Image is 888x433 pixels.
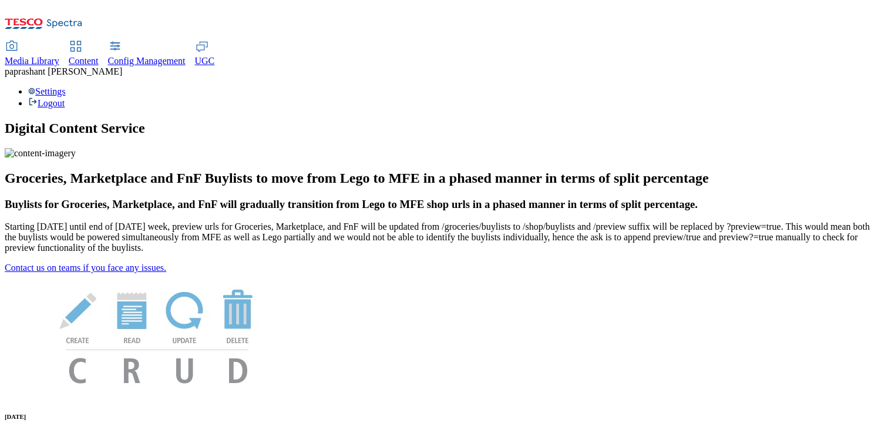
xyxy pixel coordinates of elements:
[5,170,883,186] h2: Groceries, Marketplace and FnF Buylists to move from Lego to MFE in a phased manner in terms of s...
[5,42,59,66] a: Media Library
[28,86,66,96] a: Settings
[5,221,883,253] p: Starting [DATE] until end of [DATE] week, preview urls for Groceries, Marketplace, and FnF will b...
[69,56,99,66] span: Content
[69,42,99,66] a: Content
[5,413,883,420] h6: [DATE]
[5,263,166,273] a: Contact us on teams if you face any issues.
[5,273,310,396] img: News Image
[5,198,883,211] h3: Buylists for Groceries, Marketplace, and FnF will gradually transition from Lego to MFE shop urls...
[5,148,76,159] img: content-imagery
[5,56,59,66] span: Media Library
[5,120,883,136] h1: Digital Content Service
[14,66,122,76] span: prashant [PERSON_NAME]
[108,56,186,66] span: Config Management
[28,98,65,108] a: Logout
[108,42,186,66] a: Config Management
[195,56,215,66] span: UGC
[195,42,215,66] a: UGC
[5,66,14,76] span: pa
